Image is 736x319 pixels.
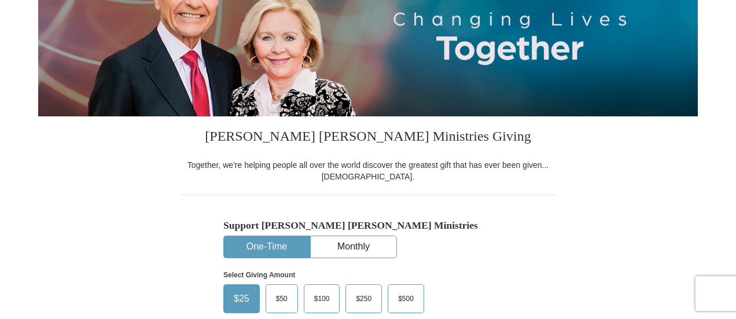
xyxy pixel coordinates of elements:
[180,159,556,182] div: Together, we're helping people all over the world discover the greatest gift that has ever been g...
[311,236,396,258] button: Monthly
[270,290,293,307] span: $50
[350,290,377,307] span: $250
[228,290,255,307] span: $25
[392,290,419,307] span: $500
[224,236,310,258] button: One-Time
[308,290,336,307] span: $100
[223,219,513,232] h5: Support [PERSON_NAME] [PERSON_NAME] Ministries
[223,271,295,279] strong: Select Giving Amount
[180,116,556,159] h3: [PERSON_NAME] [PERSON_NAME] Ministries Giving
